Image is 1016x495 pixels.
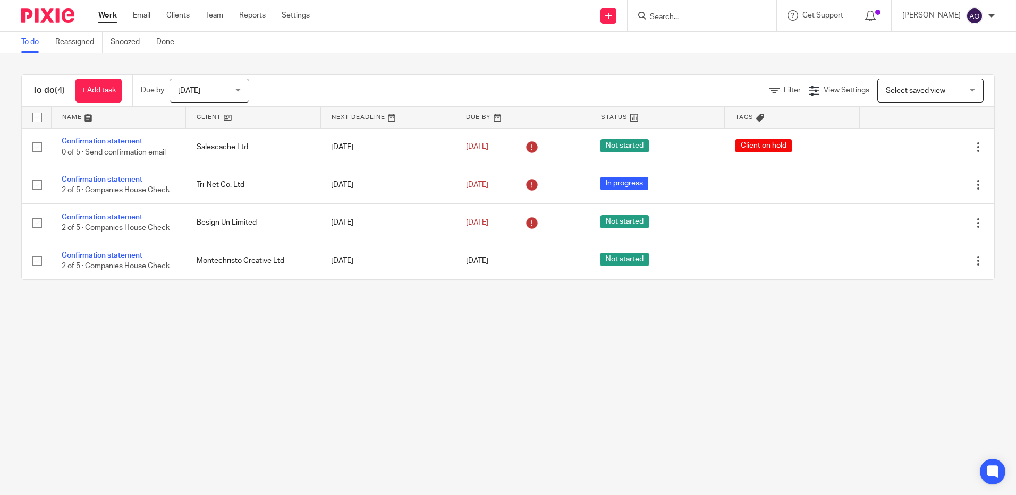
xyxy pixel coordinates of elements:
span: [DATE] [466,181,488,189]
a: Reports [239,10,266,21]
td: Salescache Ltd [186,128,321,166]
a: Reassigned [55,32,103,53]
div: --- [735,217,849,228]
input: Search [649,13,744,22]
td: [DATE] [320,128,455,166]
span: Tags [735,114,753,120]
a: Confirmation statement [62,252,142,259]
a: Confirmation statement [62,176,142,183]
td: [DATE] [320,242,455,279]
h1: To do [32,85,65,96]
span: Client on hold [735,139,792,152]
a: Done [156,32,182,53]
span: View Settings [824,87,869,94]
a: Confirmation statement [62,138,142,145]
span: [DATE] [466,257,488,264]
a: + Add task [75,79,122,103]
a: Email [133,10,150,21]
td: [DATE] [320,204,455,242]
p: Due by [141,85,164,96]
a: Confirmation statement [62,214,142,221]
span: Filter [784,87,801,94]
span: Select saved view [886,87,945,95]
a: Clients [166,10,190,21]
a: To do [21,32,47,53]
span: 2 of 5 · Companies House Check [62,186,170,194]
span: Not started [600,253,649,266]
span: Not started [600,215,649,228]
td: [DATE] [320,166,455,203]
span: Get Support [802,12,843,19]
span: [DATE] [178,87,200,95]
a: Settings [282,10,310,21]
span: Not started [600,139,649,152]
span: In progress [600,177,648,190]
div: --- [735,180,849,190]
td: Besign Un Limited [186,204,321,242]
span: 2 of 5 · Companies House Check [62,262,170,270]
img: Pixie [21,8,74,23]
td: Tri-Net Co. Ltd [186,166,321,203]
span: (4) [55,86,65,95]
a: Team [206,10,223,21]
span: 0 of 5 · Send confirmation email [62,149,166,156]
a: Snoozed [111,32,148,53]
a: Work [98,10,117,21]
span: [DATE] [466,219,488,226]
span: 2 of 5 · Companies House Check [62,225,170,232]
img: svg%3E [966,7,983,24]
p: [PERSON_NAME] [902,10,961,21]
td: Montechristo Creative Ltd [186,242,321,279]
div: --- [735,255,849,266]
span: [DATE] [466,143,488,151]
